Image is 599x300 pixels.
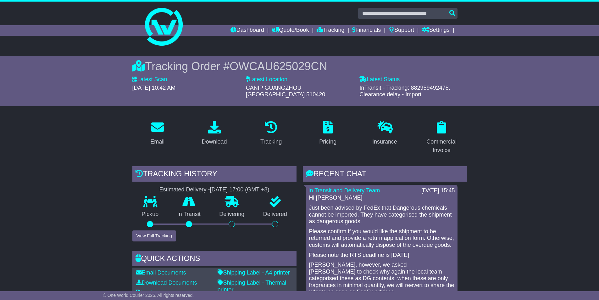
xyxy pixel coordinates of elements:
a: Support [389,25,414,36]
a: Financials [352,25,381,36]
a: Tracking [256,119,286,148]
a: Invoice [136,290,158,296]
span: InTransit - Tracking: 882959492478. Clearance delay - Import [359,85,450,98]
a: Settings [422,25,450,36]
a: Email Documents [136,269,186,276]
a: Email [146,119,169,148]
a: Pricing [315,119,341,148]
a: In Transit and Delivery Team [308,187,380,194]
div: Estimated Delivery - [132,186,297,193]
div: RECENT CHAT [303,166,467,183]
div: Commercial Invoice [420,138,463,155]
p: Please confirm if you would like the shipment to be returned and provide a return application for... [309,228,454,249]
p: Just been advised by FedEx that Dangerous chemicals cannot be imported. They have categorised the... [309,205,454,225]
div: Insurance [372,138,397,146]
span: OWCAU625029CN [230,60,327,73]
p: [PERSON_NAME], however, we asked [PERSON_NAME] to check why again the local team categorised thes... [309,262,454,296]
div: Download [202,138,227,146]
p: In Transit [168,211,210,218]
p: Please note the RTS deadline is [DATE] [309,252,454,259]
button: View Full Tracking [132,230,176,241]
p: Hi [PERSON_NAME] [309,195,454,201]
p: Pickup [132,211,168,218]
a: Shipping Label - Thermal printer [218,280,286,293]
div: [DATE] 15:45 [421,187,455,194]
a: Shipping Label - A4 printer [218,269,290,276]
span: [DATE] 10:42 AM [132,85,176,91]
label: Latest Location [246,76,287,83]
div: [DATE] 17:00 (GMT +8) [210,186,269,193]
div: Tracking Order # [132,59,467,73]
p: Delivering [210,211,254,218]
a: Download Documents [136,280,197,286]
label: Latest Scan [132,76,167,83]
div: Email [150,138,164,146]
div: Tracking history [132,166,297,183]
a: Tracking [317,25,344,36]
a: Commercial Invoice [416,119,467,157]
div: Quick Actions [132,251,297,268]
p: Delivered [254,211,297,218]
label: Latest Status [359,76,400,83]
div: Tracking [260,138,282,146]
div: Pricing [319,138,336,146]
a: Insurance [368,119,401,148]
span: CANIP GUANGZHOU [GEOGRAPHIC_DATA] 510420 [246,85,325,98]
a: Download [197,119,231,148]
span: © One World Courier 2025. All rights reserved. [103,293,194,298]
a: Dashboard [230,25,264,36]
a: Quote/Book [272,25,309,36]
